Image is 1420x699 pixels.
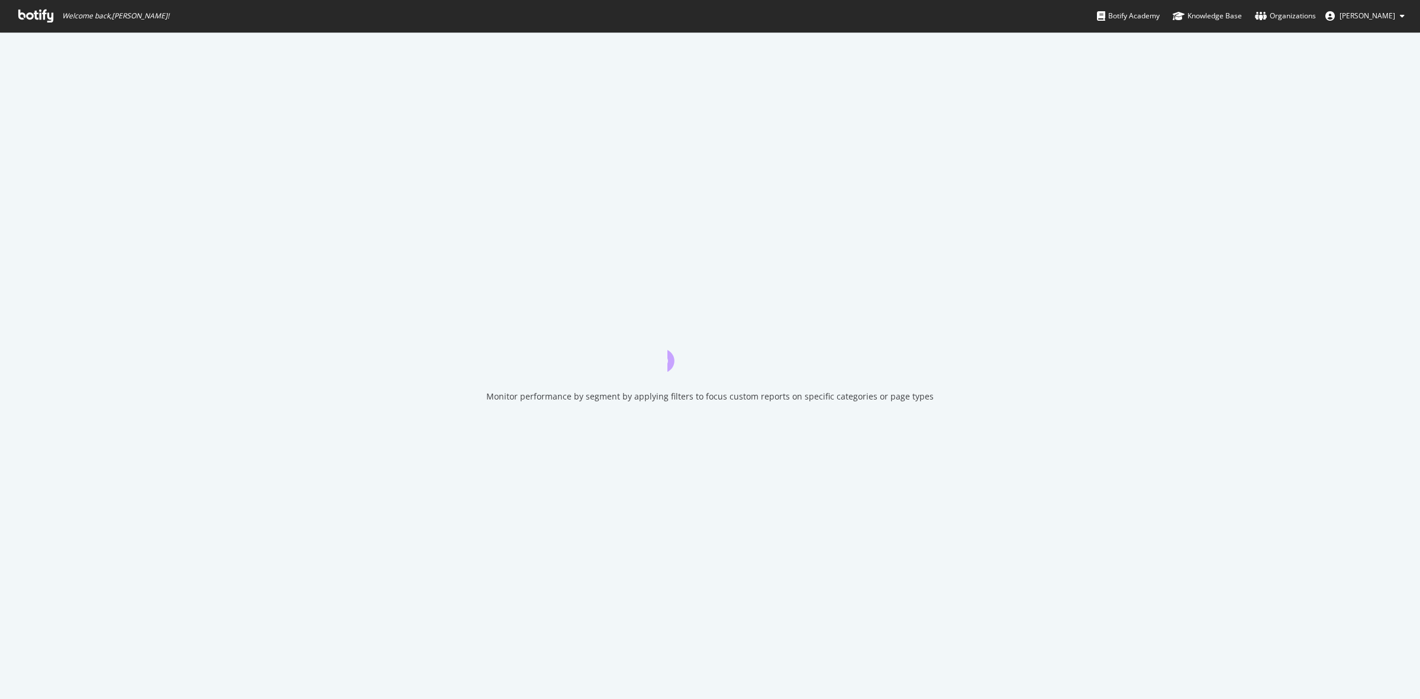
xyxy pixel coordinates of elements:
div: animation [667,329,753,372]
span: Welcome back, [PERSON_NAME] ! [62,11,169,21]
button: [PERSON_NAME] [1316,7,1414,25]
span: Zubair Kakuji [1340,11,1395,21]
div: Botify Academy [1097,10,1160,22]
div: Knowledge Base [1173,10,1242,22]
div: Monitor performance by segment by applying filters to focus custom reports on specific categories... [486,391,934,402]
div: Organizations [1255,10,1316,22]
